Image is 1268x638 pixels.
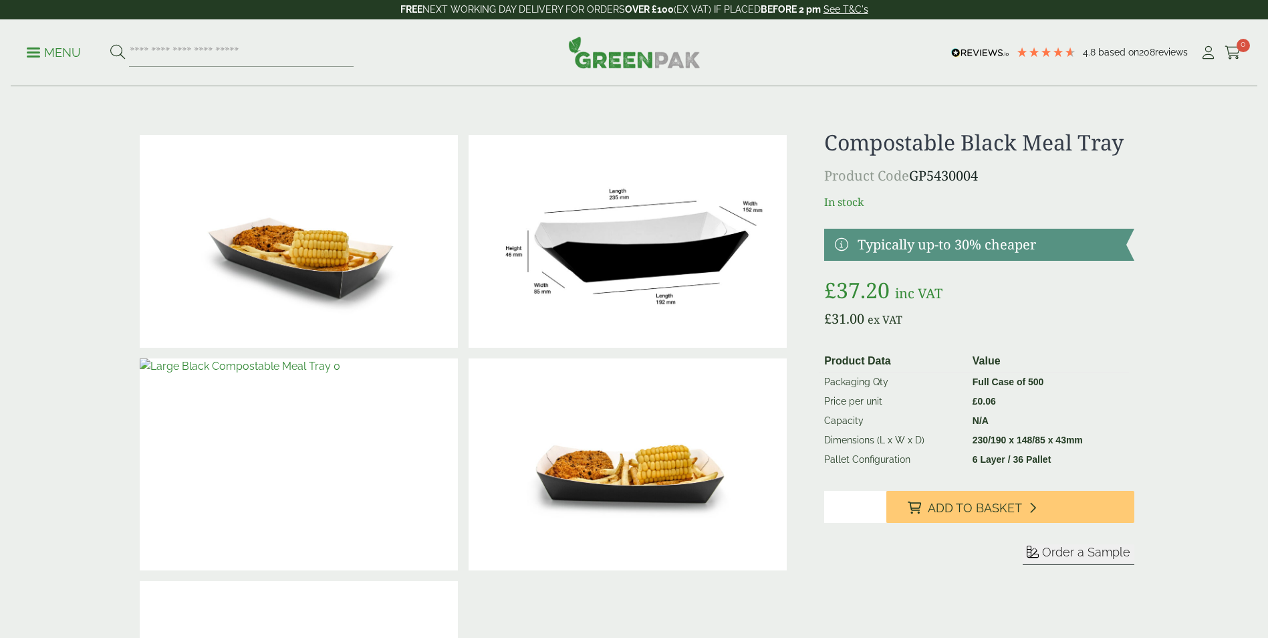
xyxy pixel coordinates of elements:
th: Value [967,350,1129,373]
td: Dimensions (L x W x D) [819,431,967,450]
span: Add to Basket [928,501,1022,516]
a: See T&C's [823,4,868,15]
span: Based on [1098,47,1139,58]
img: IMG_5679 [469,358,787,571]
div: 4.79 Stars [1016,46,1076,58]
span: 0 [1237,39,1250,52]
th: Product Data [819,350,967,373]
a: 0 [1225,43,1241,63]
strong: 230/190 x 148/85 x 43mm [973,435,1083,445]
button: Order a Sample [1023,544,1134,565]
h1: Compostable Black Meal Tray [824,130,1134,155]
span: £ [973,396,978,407]
span: Product Code [824,167,909,185]
span: 208 [1139,47,1155,58]
td: Capacity [819,411,967,431]
img: MealTray_standardBlack [469,135,787,348]
span: 4.8 [1083,47,1098,58]
strong: N/A [973,415,989,426]
strong: FREE [400,4,422,15]
p: In stock [824,194,1134,210]
strong: OVER £100 [625,4,674,15]
bdi: 37.20 [824,276,890,304]
bdi: 31.00 [824,310,864,328]
strong: Full Case of 500 [973,377,1044,387]
span: ex VAT [868,312,902,327]
span: £ [824,310,832,328]
span: Order a Sample [1042,545,1130,559]
button: Add to Basket [886,491,1134,523]
td: Price per unit [819,392,967,411]
span: inc VAT [895,284,942,302]
img: REVIEWS.io [951,48,1009,58]
a: Menu [27,45,81,58]
i: Cart [1225,46,1241,60]
span: £ [824,276,836,304]
strong: 6 Layer / 36 Pallet [973,454,1051,465]
p: GP5430004 [824,166,1134,186]
td: Packaging Qty [819,373,967,393]
i: My Account [1200,46,1217,60]
img: GreenPak Supplies [568,36,701,68]
p: Menu [27,45,81,61]
td: Pallet Configuration [819,450,967,469]
img: IMG_5677 [140,135,458,348]
bdi: 0.06 [973,396,996,407]
img: Large Black Compostable Meal Tray 0 [140,358,458,571]
span: reviews [1155,47,1188,58]
strong: BEFORE 2 pm [761,4,821,15]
